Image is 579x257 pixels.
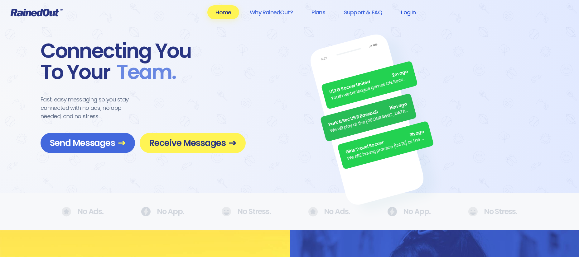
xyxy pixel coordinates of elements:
img: No Ads. [62,207,71,217]
span: Receive Messages [149,138,236,148]
div: Park & Rec U9 B Baseball [328,101,408,128]
a: Receive Messages [140,133,246,153]
a: Support & FAQ [336,5,390,19]
div: We ARE having practice [DATE] as the sun is finally out. [346,135,427,162]
a: Plans [303,5,333,19]
div: Girls Travel Soccer [345,128,425,156]
img: No Ads. [221,207,231,216]
span: 2m ago [391,68,409,79]
span: 3h ago [409,128,425,139]
a: Why RainedOut? [242,5,301,19]
a: Send Messages [41,133,135,153]
div: We will play at the [GEOGRAPHIC_DATA]. Wear white, be at the field by 5pm. [329,107,409,134]
div: Fast, easy messaging so you stay connected with no ads, no app needed, and no stress. [41,95,140,120]
a: Home [207,5,239,19]
div: No Ads. [308,207,350,217]
div: No Stress. [468,207,517,216]
img: No Ads. [141,207,151,216]
div: No App. [387,207,431,216]
span: Send Messages [50,138,126,148]
img: No Ads. [387,207,397,216]
div: No Stress. [221,207,271,216]
img: No Ads. [468,207,478,216]
div: Youth winter league games ON. Recommend running shoes/sneakers for players as option for footwear. [331,75,411,102]
a: Log In [393,5,424,19]
img: No Ads. [308,207,318,217]
div: U12 G Soccer United [329,68,409,96]
div: Connecting You To Your [41,40,246,83]
div: No App. [141,207,184,216]
span: Team . [110,62,176,83]
span: 15m ago [389,101,408,112]
div: No Ads. [62,207,104,217]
